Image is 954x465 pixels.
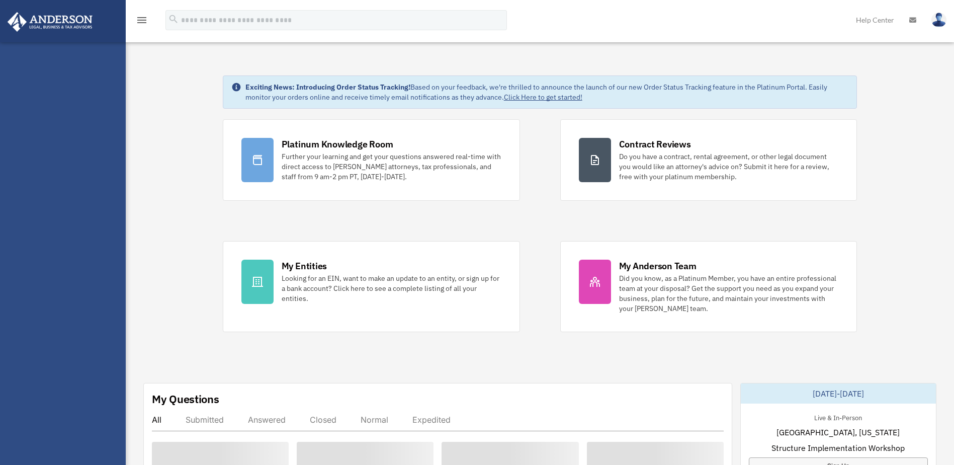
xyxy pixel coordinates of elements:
[245,83,410,92] strong: Exciting News: Introducing Order Status Tracking!
[310,415,336,425] div: Closed
[741,383,936,404] div: [DATE]-[DATE]
[186,415,224,425] div: Submitted
[412,415,451,425] div: Expedited
[223,241,520,332] a: My Entities Looking for an EIN, want to make an update to an entity, or sign up for a bank accoun...
[248,415,286,425] div: Answered
[136,14,148,26] i: menu
[560,241,857,332] a: My Anderson Team Did you know, as a Platinum Member, you have an entire professional team at your...
[619,138,691,150] div: Contract Reviews
[776,426,900,438] span: [GEOGRAPHIC_DATA], [US_STATE]
[152,415,161,425] div: All
[771,442,905,454] span: Structure Implementation Workshop
[806,412,870,422] div: Live & In-Person
[168,14,179,25] i: search
[223,119,520,201] a: Platinum Knowledge Room Further your learning and get your questions answered real-time with dire...
[619,260,697,272] div: My Anderson Team
[282,138,393,150] div: Platinum Knowledge Room
[619,273,839,314] div: Did you know, as a Platinum Member, you have an entire professional team at your disposal? Get th...
[282,273,501,303] div: Looking for an EIN, want to make an update to an entity, or sign up for a bank account? Click her...
[504,93,582,102] a: Click Here to get started!
[560,119,857,201] a: Contract Reviews Do you have a contract, rental agreement, or other legal document you would like...
[282,151,501,182] div: Further your learning and get your questions answered real-time with direct access to [PERSON_NAM...
[136,18,148,26] a: menu
[361,415,388,425] div: Normal
[282,260,327,272] div: My Entities
[152,392,219,407] div: My Questions
[619,151,839,182] div: Do you have a contract, rental agreement, or other legal document you would like an attorney's ad...
[931,13,946,27] img: User Pic
[5,12,96,32] img: Anderson Advisors Platinum Portal
[245,82,849,102] div: Based on your feedback, we're thrilled to announce the launch of our new Order Status Tracking fe...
